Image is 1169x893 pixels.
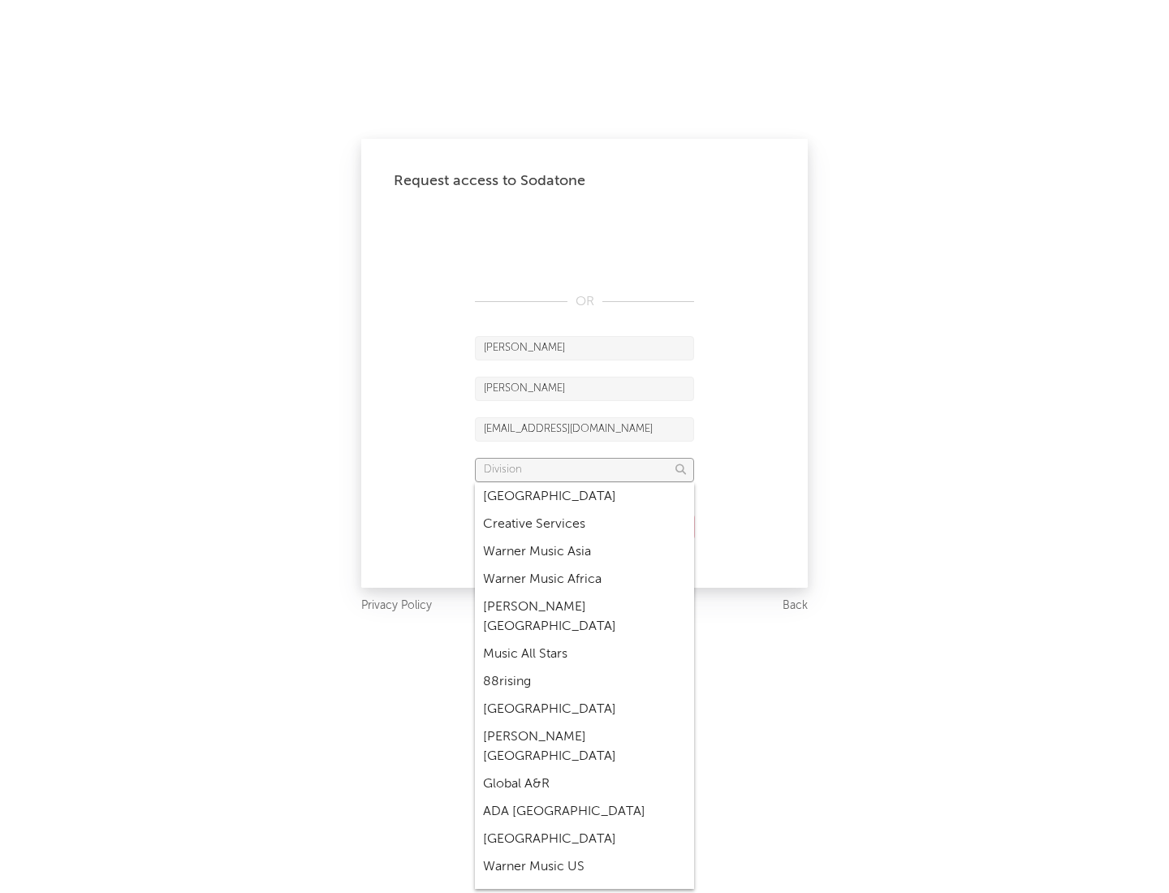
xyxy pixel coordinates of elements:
[475,593,694,641] div: [PERSON_NAME] [GEOGRAPHIC_DATA]
[475,292,694,312] div: OR
[475,668,694,696] div: 88rising
[783,596,808,616] a: Back
[394,171,775,191] div: Request access to Sodatone
[475,696,694,723] div: [GEOGRAPHIC_DATA]
[475,641,694,668] div: Music All Stars
[475,566,694,593] div: Warner Music Africa
[361,596,432,616] a: Privacy Policy
[475,483,694,511] div: [GEOGRAPHIC_DATA]
[475,798,694,826] div: ADA [GEOGRAPHIC_DATA]
[475,336,694,360] input: First Name
[475,417,694,442] input: Email
[475,770,694,798] div: Global A&R
[475,853,694,881] div: Warner Music US
[475,826,694,853] div: [GEOGRAPHIC_DATA]
[475,538,694,566] div: Warner Music Asia
[475,511,694,538] div: Creative Services
[475,377,694,401] input: Last Name
[475,723,694,770] div: [PERSON_NAME] [GEOGRAPHIC_DATA]
[475,458,694,482] input: Division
